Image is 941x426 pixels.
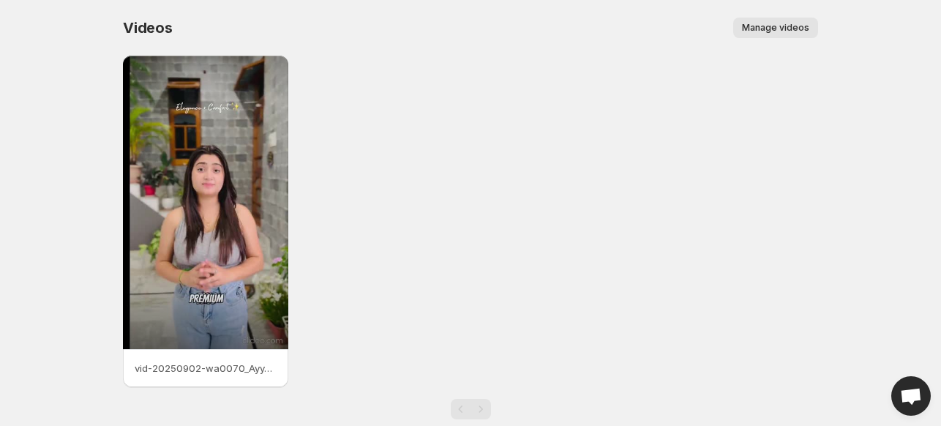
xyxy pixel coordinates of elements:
[891,376,931,416] div: Open chat
[135,361,277,375] p: vid-20250902-wa0070_AyyJgkCa 4
[451,399,491,419] nav: Pagination
[733,18,818,38] button: Manage videos
[123,19,173,37] span: Videos
[742,22,809,34] span: Manage videos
